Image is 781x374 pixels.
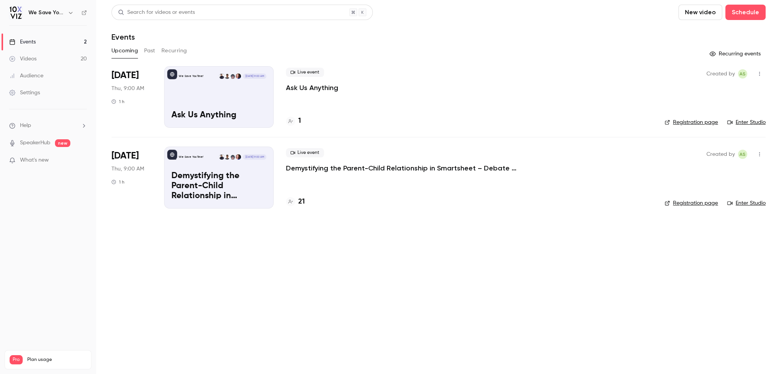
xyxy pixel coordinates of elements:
span: Pro [10,355,23,364]
img: Dansong Wang [230,154,235,160]
h6: We Save You Time! [28,9,65,17]
p: Ask Us Anything [171,110,266,120]
div: Events [9,38,36,46]
iframe: Noticeable Trigger [78,157,87,164]
button: Recurring [161,45,187,57]
a: Demystifying the Parent-Child Relationship in Smartsheet – Debate at the Dinner Table [286,164,517,173]
a: Ask Us AnythingWe Save You Time!Jennifer JonesDansong WangAyelet WeinerDustin Wise[DATE] 9:00 AMA... [164,66,274,128]
span: Ashley Sage [738,150,747,159]
span: Created by [706,150,735,159]
a: Enter Studio [727,199,766,207]
div: 1 h [111,99,125,105]
button: Upcoming [111,45,138,57]
a: Registration page [665,119,718,126]
p: We Save You Time! [179,74,203,78]
span: Thu, 9:00 AM [111,165,144,173]
img: Dustin Wise [219,154,224,160]
img: Ayelet Weiner [224,73,230,79]
p: We Save You Time! [179,155,203,159]
div: Videos [9,55,37,63]
div: Sep 4 Thu, 9:00 AM (America/Denver) [111,147,152,208]
a: SpeakerHub [20,139,50,147]
span: Thu, 9:00 AM [111,85,144,92]
li: help-dropdown-opener [9,122,87,130]
span: [DATE] 9:00 AM [243,154,266,160]
a: Ask Us Anything [286,83,338,92]
img: Dustin Wise [219,73,224,79]
span: Ashley Sage [738,69,747,78]
button: New video [678,5,722,20]
img: Dansong Wang [230,73,235,79]
span: [DATE] [111,150,139,162]
a: 1 [286,116,301,126]
img: We Save You Time! [10,7,22,19]
div: Settings [9,89,40,97]
span: new [55,139,70,147]
img: Ayelet Weiner [224,154,230,160]
h1: Events [111,32,135,42]
div: Search for videos or events [118,8,195,17]
span: [DATE] 9:00 AM [243,73,266,79]
span: Live event [286,148,324,157]
h4: 1 [298,116,301,126]
a: Enter Studio [727,119,766,126]
div: Audience [9,72,43,80]
div: Aug 21 Thu, 9:00 AM (America/Denver) [111,66,152,128]
span: [DATE] [111,69,139,82]
span: Live event [286,68,324,77]
span: Created by [706,69,735,78]
button: Schedule [725,5,766,20]
a: Demystifying the Parent-Child Relationship in Smartsheet – Debate at the Dinner Table We Save You... [164,147,274,208]
span: Plan usage [27,357,86,363]
img: Jennifer Jones [236,73,241,79]
span: Help [20,122,31,130]
button: Recurring events [706,48,766,60]
button: Past [144,45,155,57]
a: Registration page [665,199,718,207]
a: 21 [286,197,305,207]
span: AS [739,150,746,159]
h4: 21 [298,197,305,207]
p: Demystifying the Parent-Child Relationship in Smartsheet – Debate at the Dinner Table [171,171,266,201]
span: What's new [20,156,49,164]
span: AS [739,69,746,78]
img: Jennifer Jones [236,154,241,160]
div: 1 h [111,179,125,185]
